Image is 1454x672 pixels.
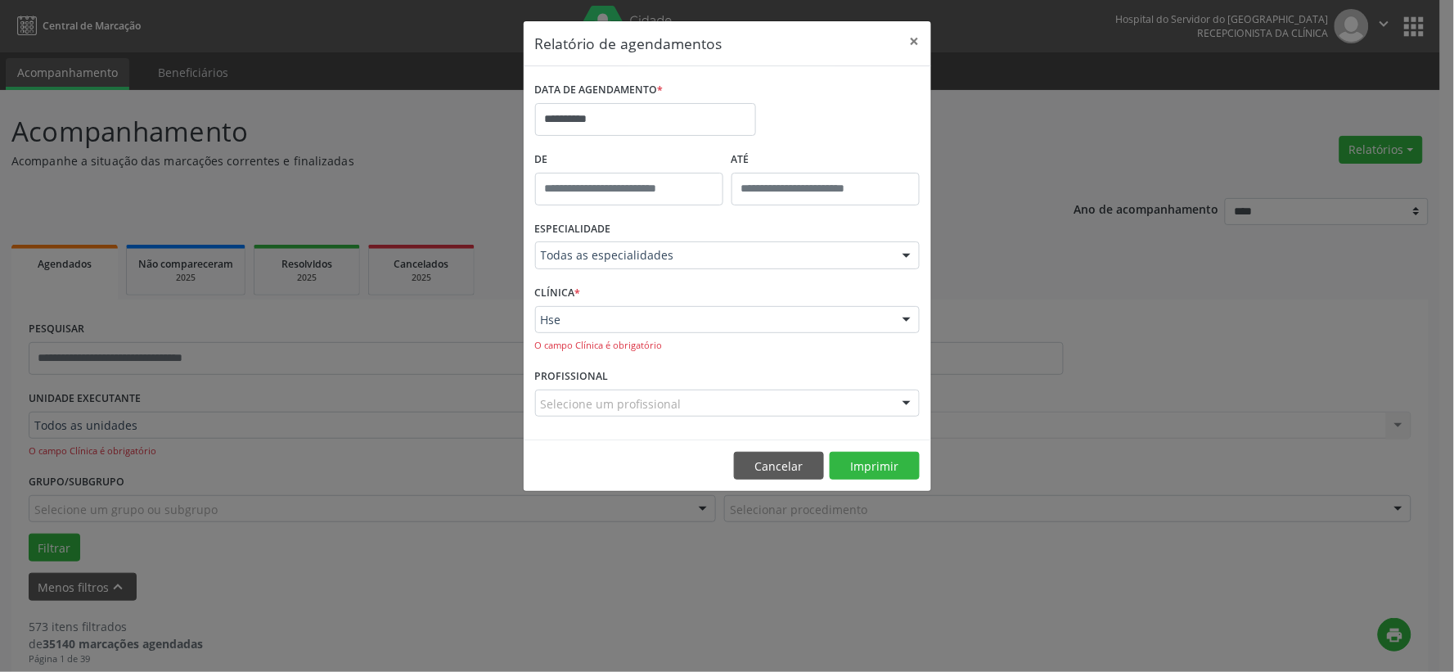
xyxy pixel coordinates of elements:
[541,395,682,413] span: Selecione um profissional
[535,339,920,353] div: O campo Clínica é obrigatório
[734,452,824,480] button: Cancelar
[535,147,723,173] label: De
[535,364,609,390] label: PROFISSIONAL
[830,452,920,480] button: Imprimir
[898,21,931,61] button: Close
[535,217,611,242] label: ESPECIALIDADE
[541,247,886,264] span: Todas as especialidades
[535,33,722,54] h5: Relatório de agendamentos
[535,78,664,103] label: DATA DE AGENDAMENTO
[541,312,886,328] span: Hse
[535,281,581,306] label: CLÍNICA
[732,147,920,173] label: ATÉ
